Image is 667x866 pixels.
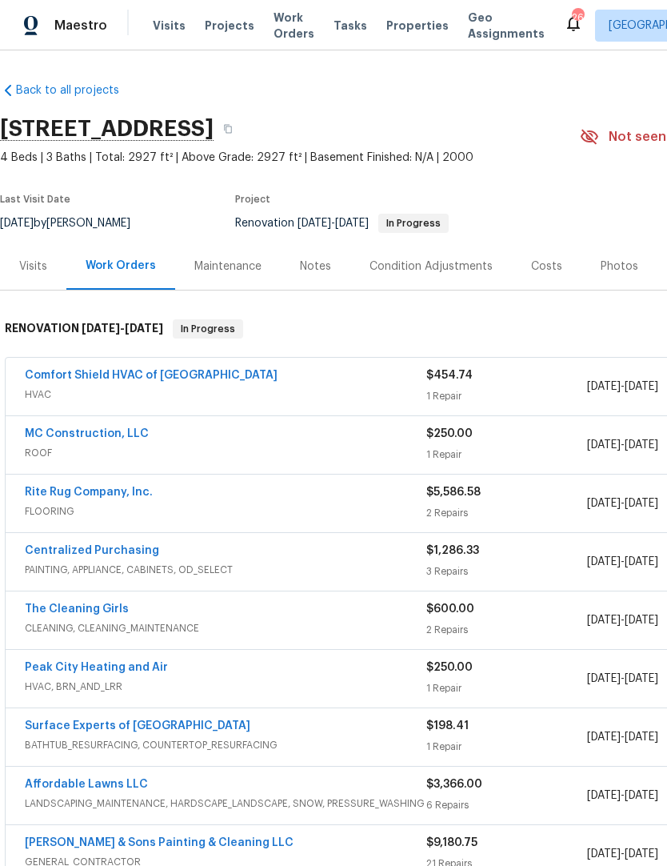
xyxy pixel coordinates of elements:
[25,428,149,439] a: MC Construction, LLC
[335,218,369,229] span: [DATE]
[587,615,621,626] span: [DATE]
[25,620,426,636] span: CLEANING, CLEANING_MAINTENANCE
[25,796,426,812] span: LANDSCAPING_MAINTENANCE, HARDSCAPE_LANDSCAPE, SNOW, PRESSURE_WASHING
[426,739,587,755] div: 1 Repair
[426,545,479,556] span: $1,286.33
[82,323,163,334] span: -
[625,848,658,860] span: [DATE]
[426,797,587,813] div: 6 Repairs
[194,259,262,275] div: Maintenance
[587,671,658,687] span: -
[587,556,621,567] span: [DATE]
[426,505,587,521] div: 2 Repairs
[369,259,493,275] div: Condition Adjustments
[25,737,426,753] span: BATHTUB_RESURFACING, COUNTERTOP_RESURFACING
[625,498,658,509] span: [DATE]
[25,445,426,461] span: ROOF
[386,18,449,34] span: Properties
[625,673,658,684] span: [DATE]
[587,554,658,570] span: -
[426,428,473,439] span: $250.00
[426,779,482,790] span: $3,366.00
[25,387,426,403] span: HVAC
[333,20,367,31] span: Tasks
[426,622,587,638] div: 2 Repairs
[587,495,658,511] span: -
[625,439,658,451] span: [DATE]
[380,219,447,228] span: In Progress
[426,662,473,673] span: $250.00
[174,321,242,337] span: In Progress
[25,562,426,578] span: PAINTING, APPLIANCE, CABINETS, OD_SELECT
[5,319,163,339] h6: RENOVATION
[235,218,449,229] span: Renovation
[153,18,186,34] span: Visits
[19,259,47,275] div: Visits
[426,720,469,732] span: $198.41
[587,846,658,862] span: -
[25,720,250,732] a: Surface Experts of [GEOGRAPHIC_DATA]
[587,732,621,743] span: [DATE]
[531,259,562,275] div: Costs
[274,10,314,42] span: Work Orders
[205,18,254,34] span: Projects
[298,218,331,229] span: [DATE]
[214,114,242,143] button: Copy Address
[25,487,153,498] a: Rite Rug Company, Inc.
[625,381,658,392] span: [DATE]
[426,837,477,848] span: $9,180.75
[587,498,621,509] span: [DATE]
[625,790,658,801] span: [DATE]
[426,447,587,463] div: 1 Repair
[300,259,331,275] div: Notes
[625,732,658,743] span: [DATE]
[25,503,426,519] span: FLOORING
[587,612,658,628] span: -
[468,10,545,42] span: Geo Assignments
[426,563,587,579] div: 3 Repairs
[25,662,168,673] a: Peak City Heating and Air
[587,381,621,392] span: [DATE]
[426,680,587,696] div: 1 Repair
[426,487,481,498] span: $5,586.58
[125,323,163,334] span: [DATE]
[86,258,156,274] div: Work Orders
[235,194,270,204] span: Project
[572,10,583,26] div: 26
[587,379,658,395] span: -
[625,556,658,567] span: [DATE]
[587,439,621,451] span: [DATE]
[25,370,278,381] a: Comfort Shield HVAC of [GEOGRAPHIC_DATA]
[25,603,129,615] a: The Cleaning Girls
[426,370,473,381] span: $454.74
[426,388,587,404] div: 1 Repair
[625,615,658,626] span: [DATE]
[54,18,107,34] span: Maestro
[25,837,294,848] a: [PERSON_NAME] & Sons Painting & Cleaning LLC
[587,848,621,860] span: [DATE]
[25,679,426,695] span: HVAC, BRN_AND_LRR
[601,259,638,275] div: Photos
[25,779,148,790] a: Affordable Lawns LLC
[426,603,474,615] span: $600.00
[298,218,369,229] span: -
[587,788,658,804] span: -
[587,673,621,684] span: [DATE]
[82,323,120,334] span: [DATE]
[587,437,658,453] span: -
[587,729,658,745] span: -
[587,790,621,801] span: [DATE]
[25,545,159,556] a: Centralized Purchasing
